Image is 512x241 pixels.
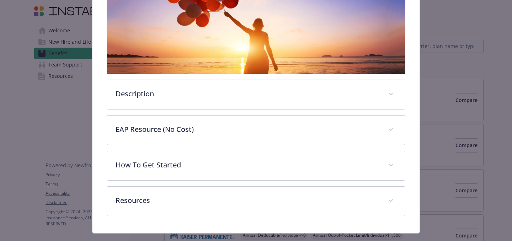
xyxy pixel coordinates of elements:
div: Description [107,80,405,109]
div: How To Get Started [107,151,405,180]
p: How To Get Started [116,160,379,170]
p: Resources [116,195,379,206]
div: EAP Resource (No Cost) [107,116,405,145]
p: Description [116,89,379,99]
div: Resources [107,187,405,216]
p: EAP Resource (No Cost) [116,124,379,135]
